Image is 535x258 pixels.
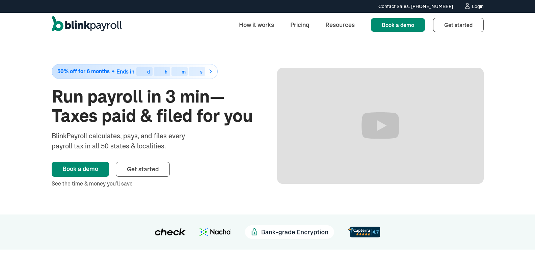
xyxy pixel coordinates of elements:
[464,3,484,10] a: Login
[165,69,167,74] div: h
[52,87,258,125] h1: Run payroll in 3 min—Taxes paid & filed for you
[52,131,203,151] div: BlinkPayroll calculates, pays, and files every payroll tax in all 50 states & localities.
[285,18,315,32] a: Pricing
[57,68,110,74] span: 50% off for 6 months
[371,18,425,32] a: Book a demo
[378,3,453,10] div: Contact Sales: [PHONE_NUMBER]
[182,69,186,74] div: m
[52,179,258,188] div: See the time & money you’ll save
[52,162,109,177] a: Book a demo
[127,165,159,173] span: Get started
[277,68,484,184] iframe: Run Payroll in 3 min with BlinkPayroll
[200,69,203,74] div: s
[52,64,258,79] a: 50% off for 6 monthsEnds indhms
[444,22,473,28] span: Get started
[116,162,170,177] a: Get started
[234,18,279,32] a: How it works
[52,16,122,34] a: home
[382,22,414,28] span: Book a demo
[320,18,360,32] a: Resources
[147,69,150,74] div: d
[472,4,484,9] div: Login
[348,227,380,237] img: d56c0860-961d-46a8-819e-eda1494028f8.svg
[433,18,484,32] a: Get started
[116,68,134,75] span: Ends in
